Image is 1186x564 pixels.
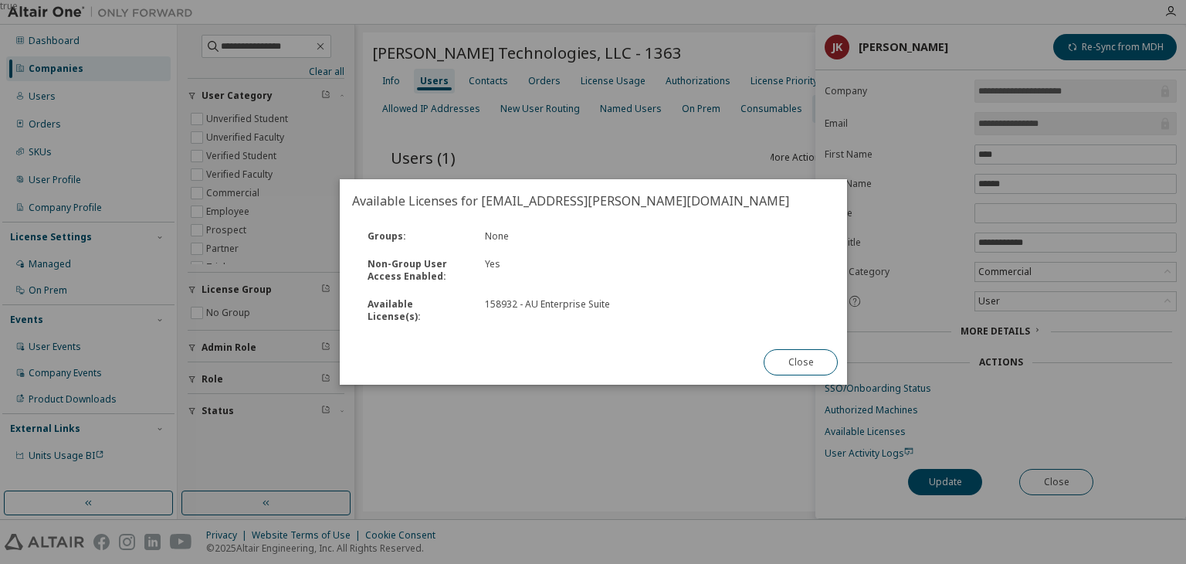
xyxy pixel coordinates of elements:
div: None [476,230,652,243]
button: Close [764,349,838,375]
div: Available License(s) : [358,298,476,323]
div: 158932 - AU Enterprise Suite [485,298,642,311]
div: Groups : [358,230,476,243]
div: Yes [476,258,652,283]
div: Non-Group User Access Enabled : [358,258,476,283]
h2: Available Licenses for [EMAIL_ADDRESS][PERSON_NAME][DOMAIN_NAME] [340,179,847,223]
